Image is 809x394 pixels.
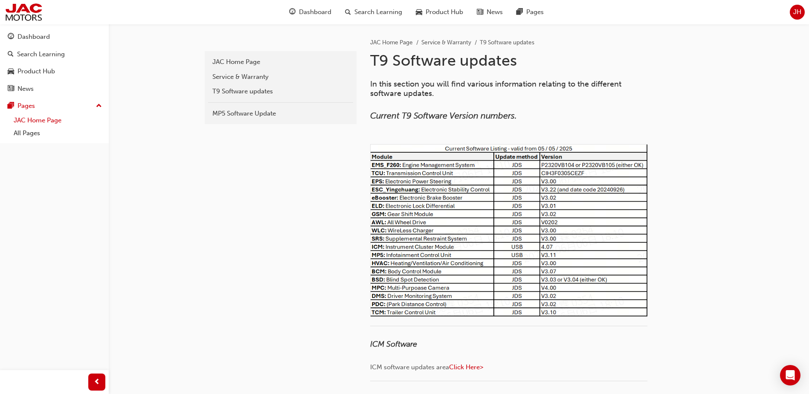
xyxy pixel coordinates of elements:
a: guage-iconDashboard [282,3,338,21]
span: pages-icon [8,102,14,110]
span: JH [793,7,801,17]
span: search-icon [345,7,351,17]
span: Search Learning [354,7,402,17]
a: JAC Home Page [10,114,105,127]
span: In this section you will find various information relating to the different software updates. [370,79,623,98]
span: pages-icon [516,7,523,17]
div: Service & Warranty [212,72,349,82]
div: MP5 Software Update [212,109,349,119]
a: T9 Software updates [208,84,353,99]
h1: T9 Software updates [370,51,650,70]
span: guage-icon [289,7,296,17]
button: Pages [3,98,105,114]
div: T9 Software updates [212,87,349,96]
button: JH [790,5,805,20]
a: News [3,81,105,97]
a: JAC Home Page [208,55,353,70]
a: search-iconSearch Learning [338,3,409,21]
span: search-icon [8,51,14,58]
div: JAC Home Page [212,57,349,67]
span: car-icon [416,7,422,17]
a: Service & Warranty [421,39,471,46]
a: car-iconProduct Hub [409,3,470,21]
a: Search Learning [3,46,105,62]
img: jac-portal [4,3,43,22]
div: Dashboard [17,32,50,42]
span: Product Hub [426,7,463,17]
a: MP5 Software Update [208,106,353,121]
a: Click Here> [449,363,483,371]
span: ICM software updates area [370,363,449,371]
li: T9 Software updates [480,38,534,48]
span: car-icon [8,68,14,75]
span: up-icon [96,101,102,112]
div: News [17,84,34,94]
span: Current T9 Software Version numbers. [370,111,517,121]
span: guage-icon [8,33,14,41]
span: prev-icon [94,377,100,388]
a: Dashboard [3,29,105,45]
span: news-icon [477,7,483,17]
span: News [487,7,503,17]
div: Product Hub [17,67,55,76]
span: news-icon [8,85,14,93]
button: DashboardSearch LearningProduct HubNews [3,27,105,98]
a: pages-iconPages [510,3,551,21]
a: Service & Warranty [208,70,353,84]
a: Product Hub [3,64,105,79]
a: news-iconNews [470,3,510,21]
div: Search Learning [17,49,65,59]
span: Dashboard [299,7,331,17]
div: Open Intercom Messenger [780,365,800,385]
a: JAC Home Page [370,39,413,46]
span: ICM Software [370,339,417,349]
div: Pages [17,101,35,111]
span: Pages [526,7,544,17]
a: All Pages [10,127,105,140]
